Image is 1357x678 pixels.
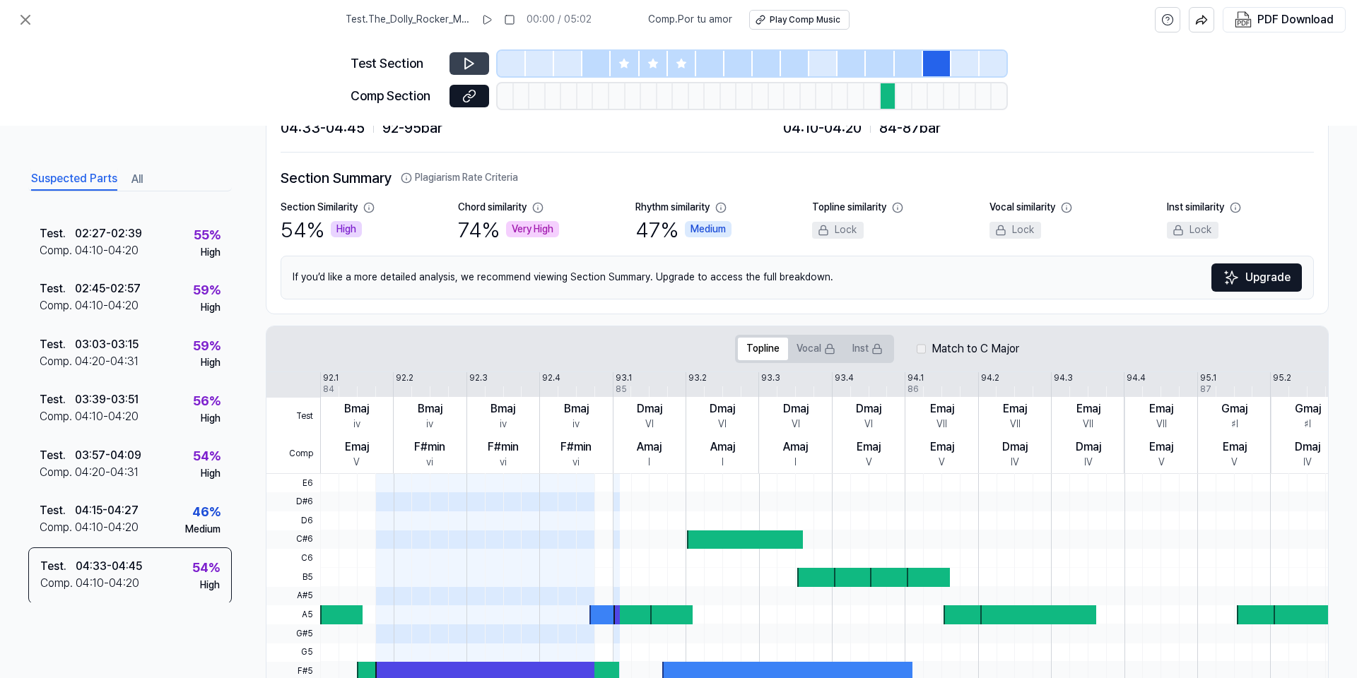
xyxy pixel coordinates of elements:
div: I [648,456,650,470]
div: 94.4 [1127,372,1146,384]
div: 74 % [458,215,559,244]
span: 84 - 87 bar [879,117,941,139]
div: 93.1 [616,372,632,384]
div: 94.2 [981,372,999,384]
div: Vocal similarity [989,201,1055,215]
div: V [866,456,872,470]
span: D6 [266,511,320,530]
div: 92.2 [396,372,413,384]
div: 46 % [192,502,221,523]
div: 54 % [193,446,221,467]
div: High [201,246,221,260]
span: G5 [266,643,320,662]
div: 04:10 - 04:20 [75,297,139,314]
div: iv [426,417,433,432]
div: F#min [414,439,445,456]
button: PDF Download [1232,8,1337,32]
div: Emaj [1003,400,1027,417]
div: Test . [40,391,75,408]
div: 04:10 - 04:20 [75,242,139,259]
div: 02:27 - 02:39 [75,225,142,242]
div: PDF Download [1257,11,1334,29]
div: 04:10 - 04:20 [75,519,139,536]
div: F#min [488,439,519,456]
img: share [1195,13,1208,26]
div: Emaj [930,439,954,456]
div: vi [572,456,580,470]
div: Test Section [351,54,441,74]
div: 04:10 - 04:20 [75,408,139,425]
div: Emaj [345,439,369,456]
div: Comp . [40,464,75,481]
div: VI [792,417,800,432]
div: VII [1083,417,1093,432]
div: IV [1084,456,1093,470]
div: 93.3 [761,372,780,384]
div: Comp Section [351,86,441,107]
div: Comp . [40,353,75,370]
div: Bmaj [344,400,369,417]
div: Lock [812,222,864,239]
div: Emaj [1223,439,1247,456]
div: Emaj [857,439,881,456]
div: Test . [40,336,75,353]
div: If you’d like a more detailed analysis, we recommend viewing Section Summary. Upgrade to access t... [281,256,1314,299]
div: Dmaj [1295,439,1320,456]
span: Comp [266,435,320,473]
div: 85 [616,383,627,395]
div: High [201,467,221,481]
div: Dmaj [783,400,809,417]
div: Comp . [40,519,75,536]
div: Test . [40,558,76,575]
div: Amaj [710,439,735,456]
div: Test . [40,447,75,464]
div: 59 % [193,280,221,301]
button: Play Comp Music [749,10,850,30]
span: D#6 [266,492,320,511]
span: Test . The_Dolly_Rocker_Movement_-_The_Ecstasy_Once_Told_67063613 [346,13,470,27]
svg: help [1161,13,1174,27]
div: IV [1011,456,1019,470]
button: All [131,168,143,191]
div: High [200,578,220,593]
div: 86 [907,383,919,395]
div: 92.4 [542,372,560,384]
div: ♯I [1231,417,1238,432]
div: Medium [685,221,732,238]
button: Upgrade [1211,263,1302,292]
div: Gmaj [1221,400,1247,417]
span: 04:33 - 04:45 [281,117,365,139]
div: 92.1 [323,372,339,384]
div: 54 % [192,558,220,578]
span: A5 [266,605,320,624]
div: Emaj [1149,439,1173,456]
div: Dmaj [856,400,881,417]
span: 04:10 - 04:20 [783,117,862,139]
span: E6 [266,474,320,493]
div: 94.3 [1054,372,1073,384]
div: Comp . [40,408,75,425]
div: Topline similarity [812,201,886,215]
div: 04:33 - 04:45 [76,558,142,575]
div: V [939,456,945,470]
div: VII [936,417,947,432]
div: Very High [506,221,559,238]
div: ♯I [1304,417,1311,432]
span: A#5 [266,587,320,606]
div: Emaj [1149,400,1173,417]
div: Medium [185,523,221,537]
div: VII [1156,417,1167,432]
div: High [331,221,362,238]
div: Lock [989,222,1041,239]
h2: Section Summary [281,167,1314,189]
div: vi [500,456,507,470]
div: Amaj [637,439,662,456]
span: Test [266,398,320,436]
div: 47 % [635,215,732,244]
div: Test . [40,280,75,297]
div: IV [1303,456,1312,470]
div: V [353,456,360,470]
div: 04:10 - 04:20 [76,575,139,592]
div: 59 % [193,336,221,357]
